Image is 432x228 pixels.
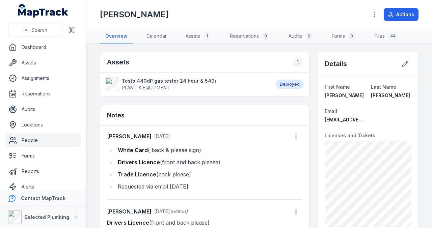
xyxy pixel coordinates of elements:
[100,29,133,44] a: Overview
[18,4,69,18] a: MapTrack
[348,32,356,40] div: 0
[154,208,170,214] time: 8/29/2025, 2:11:00 PM
[203,32,211,40] div: 1
[107,132,152,140] strong: [PERSON_NAME]
[5,149,81,163] a: Forms
[305,32,313,40] div: 0
[100,9,169,20] h1: [PERSON_NAME]
[141,29,172,44] a: Calendar
[116,170,302,179] li: (back please)
[325,59,347,68] h2: Details
[387,32,398,40] div: 44
[371,84,396,90] span: Last Name
[180,29,216,44] a: Assets1
[5,134,81,147] a: People
[5,87,81,101] a: Reservations
[107,57,129,67] h2: Assets
[118,159,160,166] strong: Drivers Licence
[154,208,170,214] span: [DATE]
[5,165,81,178] a: Reports
[224,29,275,44] a: Reservations0
[107,111,125,120] h3: Notes
[106,78,269,91] a: Testo 440dP gas tester 24 hour & 549iPLANT & EQUIPMENT
[384,8,418,21] button: Actions
[154,133,170,139] time: 8/20/2025, 10:29:20 AM
[118,171,156,178] strong: Trade Licence
[283,29,318,44] a: Audits0
[116,158,302,167] li: (front and back please)
[371,92,410,98] span: [PERSON_NAME]
[31,27,47,33] span: Search
[116,145,302,155] li: ( back & please sign)
[325,117,406,122] span: [EMAIL_ADDRESS][DOMAIN_NAME]
[118,147,148,153] strong: White Card
[293,57,302,67] div: 1
[170,208,188,214] span: (edited)
[369,29,404,44] a: Files44
[122,78,216,84] strong: Testo 440dP gas tester 24 hour & 549i
[5,103,81,116] a: Audits
[325,133,375,138] span: Licenses and Tickets
[326,29,361,44] a: Forms0
[116,182,302,191] li: Requested via email [DATE]
[276,80,304,89] div: Deployed
[5,118,81,132] a: Locations
[122,85,170,90] span: PLANT & EQUIPMENT
[21,195,65,201] strong: Contact MapTrack
[8,24,62,36] button: Search
[107,219,149,226] strong: Drivers Licence
[5,72,81,85] a: Assignments
[325,84,350,90] span: First Name
[107,207,152,216] strong: [PERSON_NAME]
[5,40,81,54] a: Dashboard
[325,92,364,98] span: [PERSON_NAME]
[154,133,170,139] span: [DATE]
[325,108,337,114] span: Email
[5,56,81,69] a: Assets
[262,32,270,40] div: 0
[5,180,81,194] a: Alerts
[24,214,69,220] strong: Selected Plumbing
